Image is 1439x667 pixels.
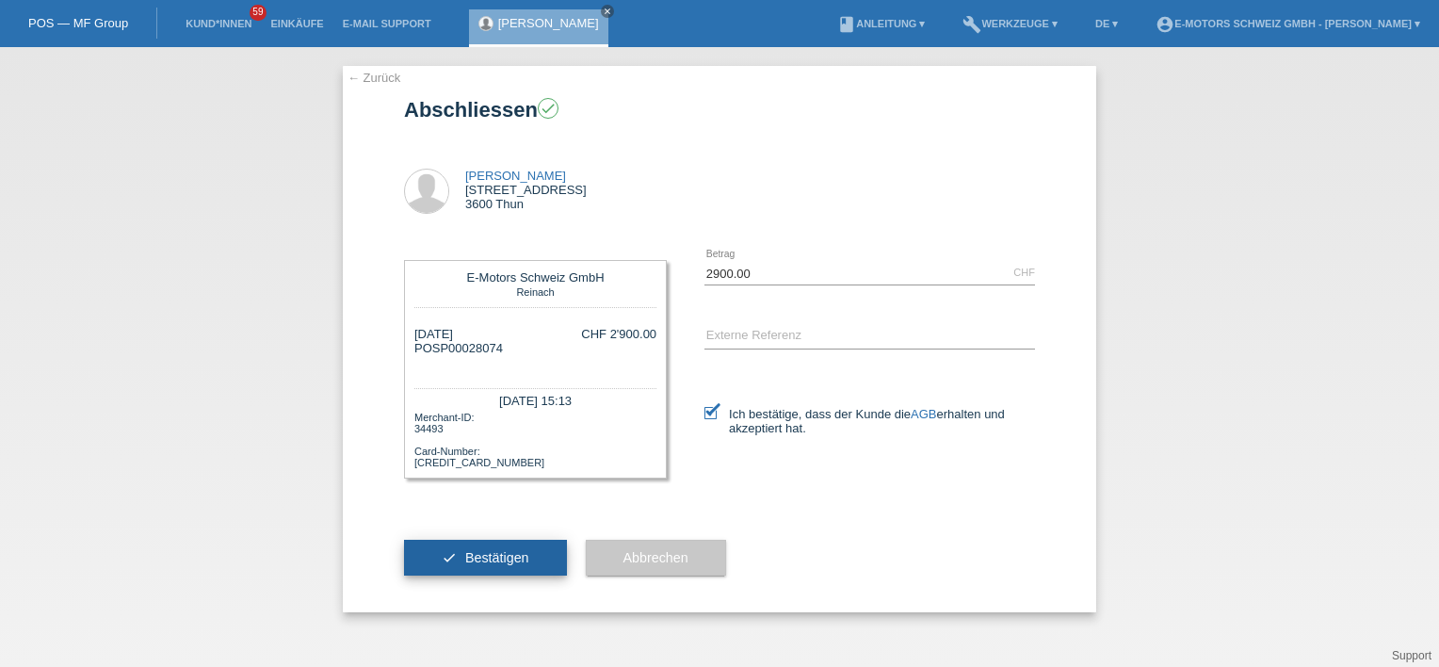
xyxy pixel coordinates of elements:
[911,407,936,421] a: AGB
[404,540,567,576] button: check Bestätigen
[704,407,1035,435] label: Ich bestätige, dass der Kunde die erhalten und akzeptiert hat.
[586,540,726,576] button: Abbrechen
[1086,18,1127,29] a: DE ▾
[250,5,267,21] span: 59
[498,16,599,30] a: [PERSON_NAME]
[414,388,656,410] div: [DATE] 15:13
[962,15,981,34] i: build
[176,18,261,29] a: Kund*innen
[333,18,441,29] a: E-Mail Support
[1146,18,1430,29] a: account_circleE-Motors Schweiz GmbH - [PERSON_NAME] ▾
[603,7,612,16] i: close
[1156,15,1174,34] i: account_circle
[837,15,856,34] i: book
[419,285,652,298] div: Reinach
[348,71,400,85] a: ← Zurück
[953,18,1067,29] a: buildWerkzeuge ▾
[465,169,566,183] a: [PERSON_NAME]
[623,550,688,565] span: Abbrechen
[28,16,128,30] a: POS — MF Group
[540,100,557,117] i: check
[828,18,934,29] a: bookAnleitung ▾
[419,270,652,285] div: E-Motors Schweiz GmbH
[261,18,332,29] a: Einkäufe
[414,410,656,468] div: Merchant-ID: 34493 Card-Number: [CREDIT_CARD_NUMBER]
[404,98,1035,122] h1: Abschliessen
[601,5,614,18] a: close
[414,327,503,369] div: [DATE] POSP00028074
[1013,267,1035,278] div: CHF
[465,550,529,565] span: Bestätigen
[1392,649,1431,662] a: Support
[442,550,457,565] i: check
[581,327,656,341] div: CHF 2'900.00
[465,169,587,211] div: [STREET_ADDRESS] 3600 Thun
